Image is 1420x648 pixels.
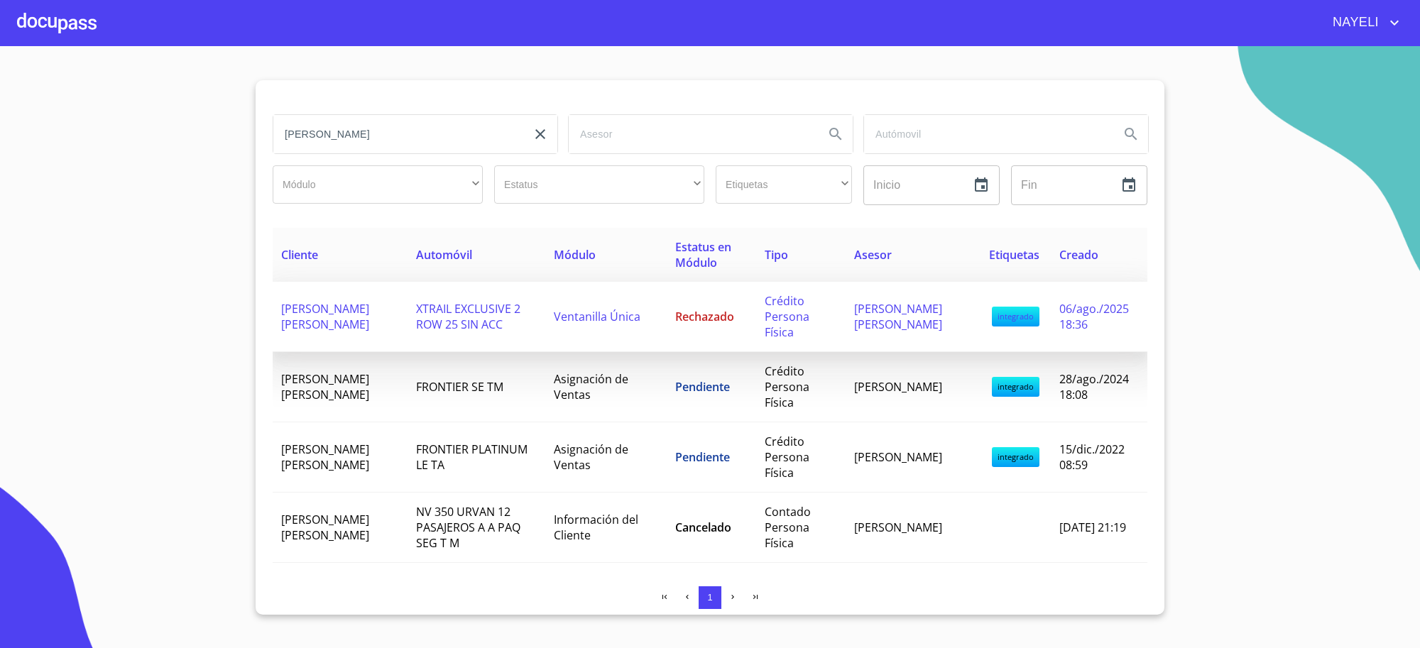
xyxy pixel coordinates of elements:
div: ​ [716,165,852,204]
input: search [864,115,1108,153]
span: Asesor [854,247,892,263]
div: ​ [494,165,704,204]
span: Crédito Persona Física [765,363,809,410]
span: [PERSON_NAME] [PERSON_NAME] [281,301,369,332]
span: Información del Cliente [554,512,638,543]
button: Search [1114,117,1148,151]
span: integrado [992,307,1039,326]
span: integrado [992,377,1039,397]
button: clear input [523,117,557,151]
span: [PERSON_NAME] [PERSON_NAME] [854,301,942,332]
span: NAYELI [1322,11,1386,34]
span: FRONTIER SE TM [416,379,503,395]
span: Ventanilla Única [554,309,640,324]
span: Automóvil [416,247,472,263]
span: Crédito Persona Física [765,293,809,340]
span: FRONTIER PLATINUM LE TA [416,441,528,473]
span: [PERSON_NAME] [PERSON_NAME] [281,371,369,402]
span: Pendiente [675,379,730,395]
span: [PERSON_NAME] [PERSON_NAME] [281,441,369,473]
span: 1 [707,592,712,603]
span: 06/ago./2025 18:36 [1059,301,1129,332]
span: XTRAIL EXCLUSIVE 2 ROW 25 SIN ACC [416,301,520,332]
span: Contado Persona Física [765,504,811,551]
span: Asignación de Ventas [554,441,628,473]
button: Search [819,117,853,151]
span: Cliente [281,247,318,263]
input: search [569,115,813,153]
button: account of current user [1322,11,1403,34]
input: search [273,115,518,153]
span: Pendiente [675,449,730,465]
span: NV 350 URVAN 12 PASAJEROS A A PAQ SEG T M [416,504,520,551]
span: integrado [992,447,1039,467]
span: Módulo [554,247,596,263]
span: Estatus en Módulo [675,239,731,270]
span: [PERSON_NAME] [854,449,942,465]
span: 15/dic./2022 08:59 [1059,441,1125,473]
span: Crédito Persona Física [765,434,809,480]
span: 28/ago./2024 18:08 [1059,371,1129,402]
span: Tipo [765,247,788,263]
span: [PERSON_NAME] [854,379,942,395]
span: [DATE] 21:19 [1059,520,1126,535]
span: Etiquetas [989,247,1039,263]
span: [PERSON_NAME] [854,520,942,535]
span: Creado [1059,247,1098,263]
div: ​ [273,165,483,204]
span: Cancelado [675,520,731,535]
span: Asignación de Ventas [554,371,628,402]
button: 1 [699,586,721,609]
span: Rechazado [675,309,734,324]
span: [PERSON_NAME] [PERSON_NAME] [281,512,369,543]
